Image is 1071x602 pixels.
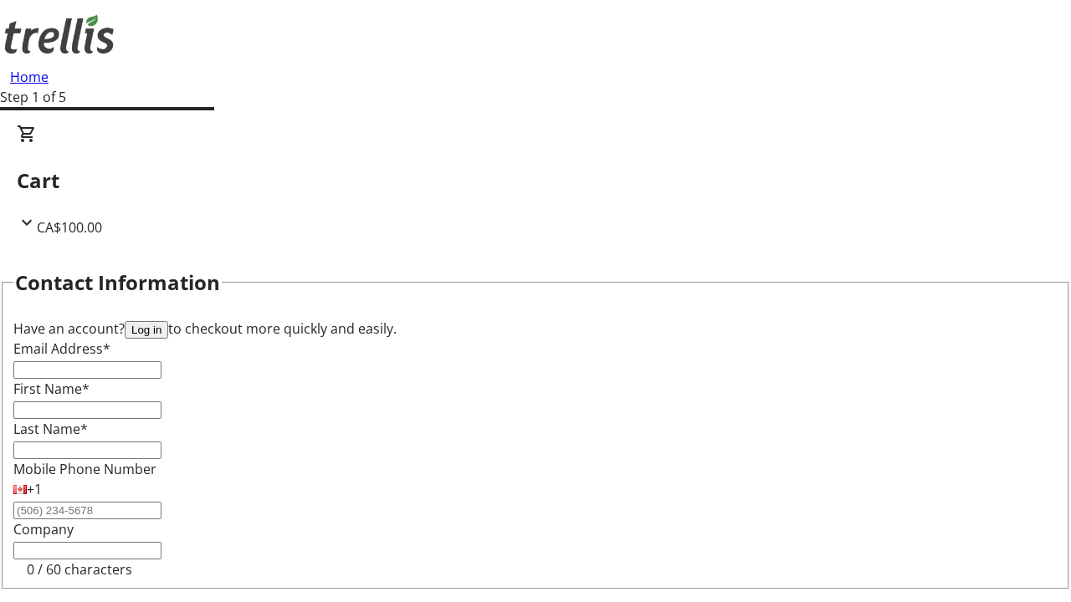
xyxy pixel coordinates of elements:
div: CartCA$100.00 [17,124,1054,237]
label: Last Name* [13,420,88,438]
label: First Name* [13,380,90,398]
label: Company [13,520,74,538]
tr-character-limit: 0 / 60 characters [27,560,132,579]
h2: Contact Information [15,268,220,298]
label: Mobile Phone Number [13,460,156,478]
input: (506) 234-5678 [13,502,161,519]
button: Log in [125,321,168,339]
label: Email Address* [13,339,110,358]
div: Have an account? to checkout more quickly and easily. [13,319,1058,339]
h2: Cart [17,166,1054,196]
span: CA$100.00 [37,218,102,237]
